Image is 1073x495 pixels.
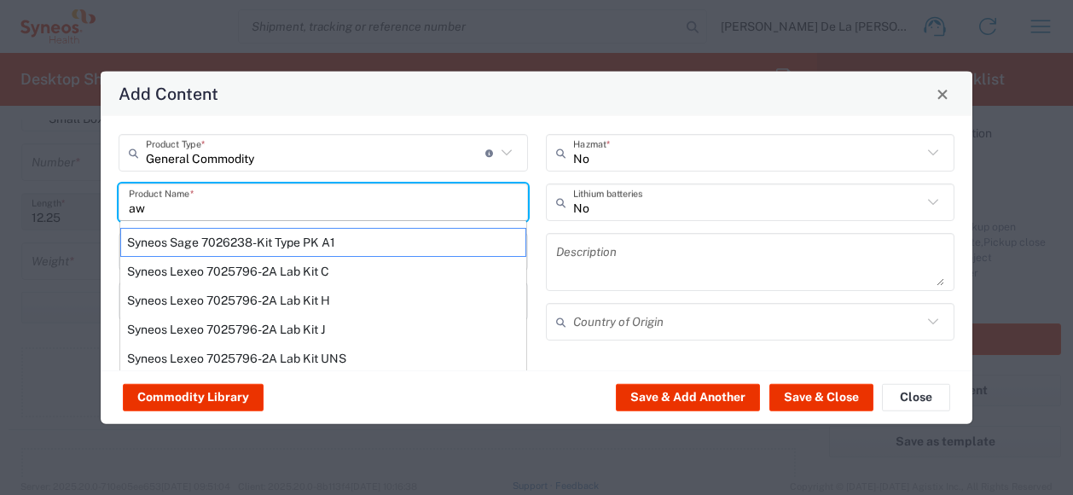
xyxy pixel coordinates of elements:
[616,383,760,411] button: Save & Add Another
[120,315,526,344] div: Syneos Lexeo 7025796-2A Lab Kit J
[123,383,264,411] button: Commodity Library
[120,257,526,286] div: Syneos Lexeo 7025796-2A Lab Kit C
[769,383,873,411] button: Save & Close
[119,81,218,106] h4: Add Content
[882,383,950,411] button: Close
[120,228,526,257] div: Syneos Sage 7026238-Kit Type PK A1
[120,286,526,315] div: Syneos Lexeo 7025796-2A Lab Kit H
[931,82,954,106] button: Close
[120,344,526,373] div: Syneos Lexeo 7025796-2A Lab Kit UNS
